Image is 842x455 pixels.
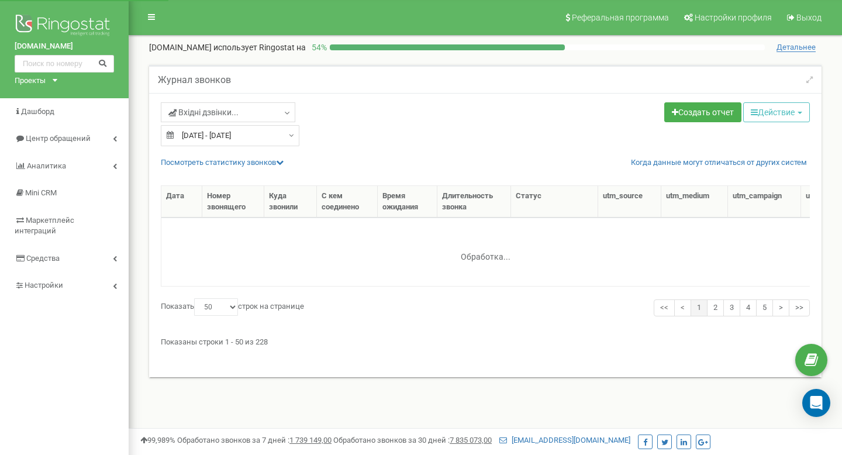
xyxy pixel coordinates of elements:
img: Ringostat logo [15,12,114,41]
input: Поиск по номеру [15,55,114,73]
a: 4 [740,299,757,316]
h5: Журнал звонков [158,75,231,85]
span: Выход [796,13,822,22]
span: 99,989% [140,436,175,444]
p: [DOMAIN_NAME] [149,42,306,53]
th: utm_medium [661,186,729,218]
span: Обработано звонков за 7 дней : [177,436,332,444]
label: Показать строк на странице [161,298,304,316]
a: Вхідні дзвінки... [161,102,295,122]
a: 1 [691,299,708,316]
span: Настройки профиля [695,13,772,22]
th: Длительность звонка [437,186,512,218]
button: Действие [743,102,810,122]
div: Open Intercom Messenger [802,389,830,417]
th: utm_source [598,186,661,218]
span: Детальнее [777,43,816,52]
span: Центр обращений [26,134,91,143]
span: Реферальная программа [572,13,669,22]
div: Обработка... [412,243,558,260]
th: Куда звонили [264,186,317,218]
a: << [654,299,675,316]
u: 7 835 073,00 [450,436,492,444]
th: С кем соединено [317,186,378,218]
select: Показатьстрок на странице [194,298,238,316]
div: Показаны строки 1 - 50 из 228 [161,332,810,348]
th: Номер звонящего [202,186,264,218]
span: Обработано звонков за 30 дней : [333,436,492,444]
span: Mini CRM [25,188,57,197]
p: 54 % [306,42,330,53]
a: >> [789,299,810,316]
span: Настройки [25,281,63,289]
a: 3 [723,299,740,316]
u: 1 739 149,00 [289,436,332,444]
span: Средства [26,254,60,263]
th: Время ожидания [378,186,437,218]
a: Посмотреть cтатистику звонков [161,158,284,167]
a: [EMAIL_ADDRESS][DOMAIN_NAME] [499,436,630,444]
a: 2 [707,299,724,316]
th: Статус [511,186,598,218]
span: Маркетплейс интеграций [15,216,74,236]
span: Вхідні дзвінки... [168,106,239,118]
span: Аналитика [27,161,66,170]
a: 5 [756,299,773,316]
a: > [772,299,789,316]
span: Дашборд [21,107,54,116]
th: utm_campaign [728,186,801,218]
a: [DOMAIN_NAME] [15,41,114,52]
div: Проекты [15,75,46,87]
a: Создать отчет [664,102,741,122]
span: использует Ringostat на [213,43,306,52]
a: Когда данные могут отличаться от других систем [631,157,807,168]
th: Дата [161,186,202,218]
a: < [674,299,691,316]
